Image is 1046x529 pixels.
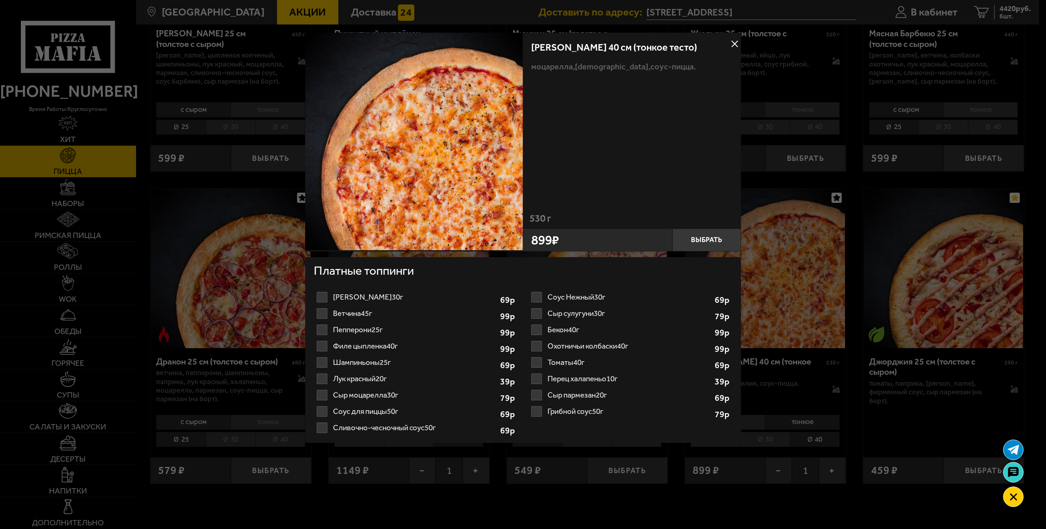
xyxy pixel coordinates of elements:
li: Охотничьи колбаски [528,338,732,354]
strong: 79 р [715,312,732,320]
li: Бекон [528,322,732,338]
strong: 99 р [500,328,518,337]
label: Томаты 40г [528,354,732,371]
li: Ветчина [314,305,518,322]
img: Маргарита 40 см (тонкое тесто) [305,33,523,250]
button: Выбрать [672,229,741,251]
strong: 69 р [500,426,518,435]
strong: 99 р [500,345,518,353]
strong: 79 р [500,393,518,402]
div: 530 г [523,213,741,229]
label: Ветчина 45г [314,305,518,322]
label: Охотничьи колбаски 40г [528,338,732,354]
strong: 69 р [500,361,518,369]
label: Сыр сулугуни 30г [528,305,732,322]
li: Сыр моцарелла [314,387,518,403]
label: Сыр моцарелла 30г [314,387,518,403]
li: Пепперони [314,322,518,338]
label: Сливочно-чесночный соус 50г [314,420,518,436]
strong: 99 р [715,328,732,337]
label: [PERSON_NAME] 30г [314,289,518,305]
span: 899 ₽ [531,233,559,247]
strong: 69 р [715,361,732,369]
li: Филе цыпленка [314,338,518,354]
strong: 39 р [500,377,518,386]
li: Соус Деликатес [314,289,518,305]
li: Соус для пиццы [314,403,518,420]
li: Сливочно-чесночный соус [314,420,518,436]
label: Соус для пиццы 50г [314,403,518,420]
strong: 99 р [715,345,732,353]
li: Лук красный [314,371,518,387]
label: Пепперони 25г [314,322,518,338]
strong: 69 р [500,296,518,304]
label: Бекон 40г [528,322,732,338]
strong: 99 р [500,312,518,320]
h4: Платные топпинги [314,262,732,282]
label: Филе цыпленка 40г [314,338,518,354]
li: Сыр сулугуни [528,305,732,322]
p: моцарелла, [DEMOGRAPHIC_DATA], соус-пицца. [531,62,733,71]
strong: 79 р [715,410,732,418]
li: Шампиньоны [314,354,518,371]
li: Соус Нежный [528,289,732,305]
strong: 69 р [500,410,518,418]
label: Грибной соус 50г [528,403,732,420]
label: Шампиньоны 25г [314,354,518,371]
li: Грибной соус [528,403,732,420]
label: Лук красный 20г [314,371,518,387]
li: Сыр пармезан [528,387,732,403]
label: Перец халапеньо 10г [528,371,732,387]
li: Томаты [528,354,732,371]
strong: 69 р [715,393,732,402]
label: Соус Нежный 30г [528,289,732,305]
li: Перец халапеньо [528,371,732,387]
strong: 39 р [715,377,732,386]
label: Сыр пармезан 20г [528,387,732,403]
h3: [PERSON_NAME] 40 см (тонкое тесто) [531,42,733,52]
strong: 69 р [715,296,732,304]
